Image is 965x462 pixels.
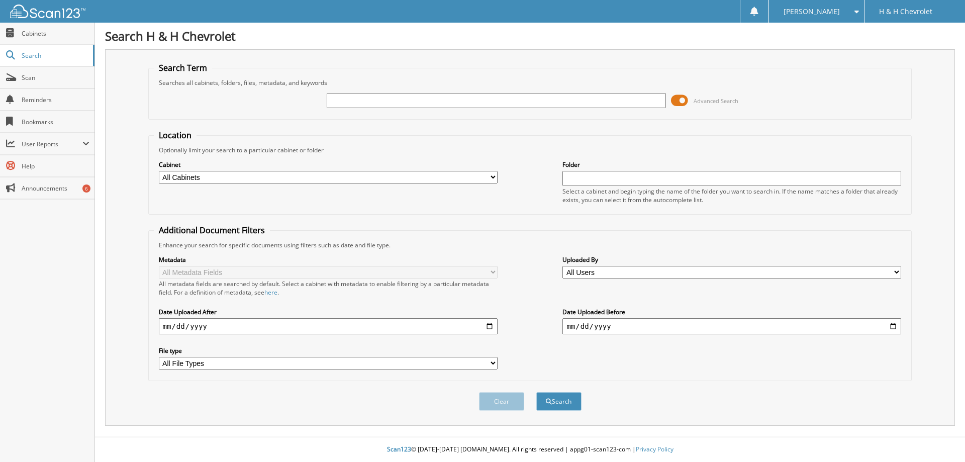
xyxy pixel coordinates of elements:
div: Searches all cabinets, folders, files, metadata, and keywords [154,78,907,87]
label: Date Uploaded After [159,308,498,316]
iframe: Chat Widget [915,414,965,462]
legend: Additional Document Filters [154,225,270,236]
div: © [DATE]-[DATE] [DOMAIN_NAME]. All rights reserved | appg01-scan123-com | [95,437,965,462]
span: Announcements [22,184,89,193]
span: Cabinets [22,29,89,38]
span: Advanced Search [694,97,738,105]
label: Cabinet [159,160,498,169]
span: Help [22,162,89,170]
div: Enhance your search for specific documents using filters such as date and file type. [154,241,907,249]
label: Date Uploaded Before [562,308,901,316]
div: 6 [82,184,90,193]
img: scan123-logo-white.svg [10,5,85,18]
span: Search [22,51,88,60]
button: Search [536,392,582,411]
a: here [264,288,277,297]
span: Scan123 [387,445,411,453]
div: Select a cabinet and begin typing the name of the folder you want to search in. If the name match... [562,187,901,204]
input: start [159,318,498,334]
label: Metadata [159,255,498,264]
h1: Search H & H Chevrolet [105,28,955,44]
span: H & H Chevrolet [879,9,932,15]
label: File type [159,346,498,355]
span: Reminders [22,96,89,104]
div: Optionally limit your search to a particular cabinet or folder [154,146,907,154]
label: Folder [562,160,901,169]
span: User Reports [22,140,82,148]
legend: Search Term [154,62,212,73]
button: Clear [479,392,524,411]
span: [PERSON_NAME] [784,9,840,15]
input: end [562,318,901,334]
div: All metadata fields are searched by default. Select a cabinet with metadata to enable filtering b... [159,280,498,297]
span: Bookmarks [22,118,89,126]
legend: Location [154,130,197,141]
label: Uploaded By [562,255,901,264]
a: Privacy Policy [636,445,673,453]
span: Scan [22,73,89,82]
